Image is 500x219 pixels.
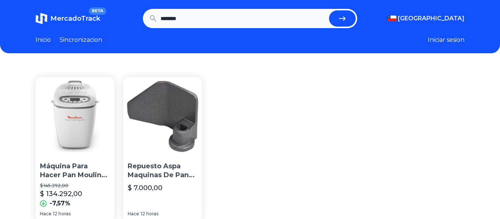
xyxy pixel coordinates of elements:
a: MercadoTrackBETA [36,13,100,24]
p: Repuesto Aspa Maquinas De Pan Sindelen Moulinex Tefal [128,162,198,180]
p: $ 7.000,00 [128,183,162,193]
span: BETA [89,7,106,15]
span: 12 horas [53,211,71,217]
p: $ 134.292,00 [40,189,82,199]
img: MercadoTrack [36,13,47,24]
p: $ 145.292,00 [40,183,110,189]
span: MercadoTrack [50,14,100,23]
span: [GEOGRAPHIC_DATA] [398,14,464,23]
a: Sincronizacion [60,36,102,44]
img: Chile [387,16,396,21]
button: [GEOGRAPHIC_DATA] [387,14,464,23]
span: 12 horas [141,211,158,217]
p: Máquina Para Hacer Pan Moulinex Home Bread Baguette Blanco Y Gris 220v [40,162,110,180]
img: Repuesto Aspa Maquinas De Pan Sindelen Moulinex Tefal [123,77,202,156]
span: Hace [40,211,51,217]
p: -7,57% [50,199,70,208]
span: Hace [128,211,139,217]
button: Iniciar sesion [428,36,464,44]
a: Inicio [36,36,51,44]
img: Máquina Para Hacer Pan Moulinex Home Bread Baguette Blanco Y Gris 220v [36,77,114,156]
